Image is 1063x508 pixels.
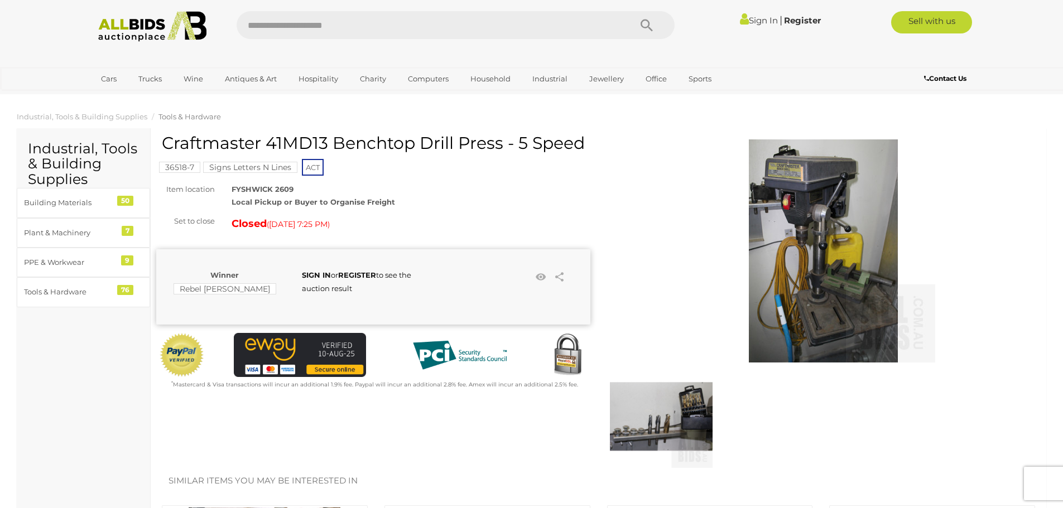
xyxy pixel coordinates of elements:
[232,197,395,206] strong: Local Pickup or Buyer to Organise Freight
[784,15,821,26] a: Register
[17,112,147,121] a: Industrial, Tools & Building Supplies
[269,219,328,229] span: [DATE] 7:25 PM
[610,365,713,468] img: Craftmaster 41MD13 Benchtop Drill Press - 5 Speed
[24,256,116,269] div: PPE & Workwear
[924,74,966,83] b: Contact Us
[924,72,969,85] a: Contact Us
[176,70,210,88] a: Wine
[148,183,223,196] div: Item location
[780,14,782,26] span: |
[210,270,239,279] b: Winner
[17,248,150,277] a: PPE & Workwear 9
[24,226,116,239] div: Plant & Machinery
[463,70,518,88] a: Household
[158,112,221,121] a: Tools & Hardware
[94,88,187,107] a: [GEOGRAPHIC_DATA]
[582,70,631,88] a: Jewellery
[712,139,935,362] img: Craftmaster 41MD13 Benchtop Drill Press - 5 Speed
[302,270,411,292] span: or to see the auction result
[267,220,330,229] span: ( )
[17,218,150,248] a: Plant & Machinery 7
[17,188,150,217] a: Building Materials 50
[203,163,297,172] a: Signs Letters N Lines
[148,215,223,228] div: Set to close
[740,15,778,26] a: Sign In
[232,217,267,230] strong: Closed
[532,269,549,286] li: Watch this item
[174,283,276,294] mark: Rebel [PERSON_NAME]
[159,333,205,378] img: Official PayPal Seal
[159,163,200,172] a: 36518-7
[28,141,139,187] h2: Industrial, Tools & Building Supplies
[232,185,294,193] strong: FYSHWICK 2609
[525,70,575,88] a: Industrial
[404,333,516,378] img: PCI DSS compliant
[218,70,284,88] a: Antiques & Art
[203,162,297,173] mark: Signs Letters N Lines
[681,70,719,88] a: Sports
[619,11,675,39] button: Search
[17,277,150,307] a: Tools & Hardware 76
[162,134,588,152] h1: Craftmaster 41MD13 Benchtop Drill Press - 5 Speed
[94,70,124,88] a: Cars
[401,70,456,88] a: Computers
[638,70,674,88] a: Office
[891,11,972,33] a: Sell with us
[24,196,116,209] div: Building Materials
[353,70,393,88] a: Charity
[117,285,133,295] div: 76
[302,270,331,279] a: SIGN IN
[291,70,345,88] a: Hospitality
[117,196,133,206] div: 50
[131,70,169,88] a: Trucks
[92,11,213,42] img: Allbids.com.au
[169,476,1028,486] h2: Similar items you may be interested in
[302,159,324,176] span: ACT
[171,381,578,388] small: Mastercard & Visa transactions will incur an additional 1.9% fee. Paypal will incur an additional...
[122,226,133,236] div: 7
[121,255,133,265] div: 9
[234,333,366,377] img: eWAY Payment Gateway
[545,333,590,378] img: Secured by Rapid SSL
[338,270,376,279] a: REGISTER
[24,286,116,298] div: Tools & Hardware
[159,162,200,173] mark: 36518-7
